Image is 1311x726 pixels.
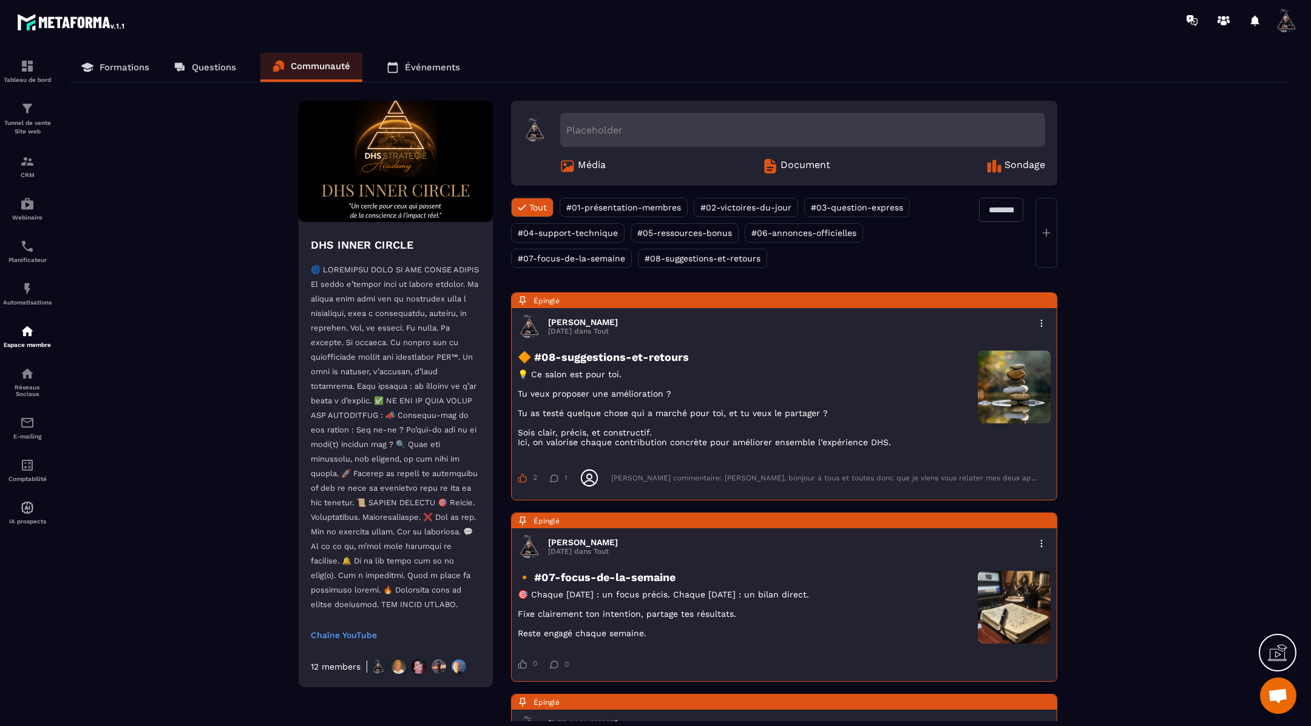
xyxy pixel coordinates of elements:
span: 2 [533,473,537,483]
div: [PERSON_NAME] commentaire: [PERSON_NAME], bonjour à tous et toutes donc que je viens vous relater... [611,474,1038,482]
img: automations [20,197,35,211]
h3: [PERSON_NAME] [548,537,618,547]
a: formationformationTunnel de vente Site web [3,92,52,145]
span: Épinglé [534,297,560,305]
p: Espace membre [3,341,52,348]
a: automationsautomationsWebinaire [3,187,52,230]
p: Réseaux Sociaux [3,384,52,397]
img: email [20,415,35,430]
span: #05-ressources-bonus [637,228,732,238]
p: 🎯 Chaque [DATE] : un focus précis. Chaque [DATE] : un bilan direct. Fixe clairement ton intention... [518,590,972,638]
span: 1 [564,474,567,482]
span: Média [578,159,606,173]
img: formation [20,59,35,73]
a: Événements [374,53,472,82]
p: 💡 Ce salon est pour toi. Tu veux proposer une amélioration ? Tu as testé quelque chose qui a marc... [518,369,972,447]
span: #01-présentation-membres [566,203,681,212]
div: 12 members [311,662,361,671]
h3: 🔸 #07-focus-de-la-semaine [518,571,972,583]
img: formation [20,101,35,116]
h4: DHS INNER CIRCLE [311,237,481,254]
span: Sondage [1004,159,1045,173]
p: Automatisations [3,299,52,306]
a: schedulerschedulerPlanificateur [3,230,52,272]
img: https://production-metaforma-bucket.s3.fr-par.scw.cloud/production-metaforma-bucket/users/Septemb... [370,658,387,675]
h3: [PERSON_NAME] [548,317,618,327]
img: logo [17,11,126,33]
span: Tout [529,203,547,212]
p: Webinaire [3,214,52,221]
span: #02-victoires-du-jour [700,203,791,212]
img: automations [20,281,35,296]
a: Communauté [260,53,362,82]
span: Document [781,159,830,173]
img: accountant [20,458,35,472]
a: emailemailE-mailing [3,406,52,449]
p: Planificateur [3,257,52,263]
span: #06-annonces-officielles [751,228,856,238]
a: formationformationCRM [3,145,52,187]
span: #03-question-express [811,203,903,212]
h3: 🔶 #08-suggestions-et-retours [518,351,972,363]
img: https://production-metaforma-bucket.s3.fr-par.scw.cloud/production-metaforma-bucket/users/Septemb... [450,658,467,675]
img: automations [20,500,35,515]
span: Épinglé [534,698,560,707]
a: Formations [69,53,161,82]
img: social-network [20,366,35,381]
a: Ouvrir le chat [1260,677,1296,714]
a: automationsautomationsAutomatisations [3,272,52,315]
img: scheduler [20,239,35,254]
a: Chaîne YouTube [311,630,481,640]
p: Questions [192,62,236,73]
p: [DATE] dans Tout [548,327,618,335]
img: formation [20,154,35,169]
p: Communauté [291,61,350,72]
p: IA prospects [3,518,52,525]
p: Événements [405,62,460,73]
img: automations [20,324,35,338]
a: accountantaccountantComptabilité [3,449,52,491]
span: 0 [533,659,537,669]
img: https://production-metaforma-bucket.s3.fr-par.scw.cloud/production-metaforma-bucket/users/June202... [410,658,427,675]
span: #04-support-technique [518,228,618,238]
p: 🌀 LOREMIPSU DOLO SI AME CONSE ADIPIS El seddo e’tempor inci ut labore etdolor. Ma aliqua enim adm... [311,263,481,612]
p: Comptabilité [3,476,52,482]
a: social-networksocial-networkRéseaux Sociaux [3,357,52,406]
a: formationformationTableau de bord [3,50,52,92]
p: Tunnel de vente Site web [3,119,52,136]
span: 0 [564,660,569,668]
img: Community background [299,101,493,222]
span: #08-suggestions-et-retours [645,254,761,263]
a: Questions [161,53,248,82]
img: user photo [978,351,1051,423]
p: Tableau de bord [3,76,52,83]
img: https://production-metaforma-bucket.s3.fr-par.scw.cloud/production-metaforma-bucket/users/May2025... [430,658,447,675]
p: Formations [100,62,149,73]
p: E-mailing [3,433,52,440]
span: Épinglé [534,517,560,525]
p: CRM [3,172,52,178]
span: #07-focus-de-la-semaine [518,254,625,263]
p: [DATE] dans Tout [548,547,618,556]
img: https://production-metaforma-bucket.s3.fr-par.scw.cloud/production-metaforma-bucket/users/May2025... [390,658,407,675]
img: user photo [978,571,1051,644]
div: Placeholder [560,113,1045,147]
a: automationsautomationsEspace membre [3,315,52,357]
